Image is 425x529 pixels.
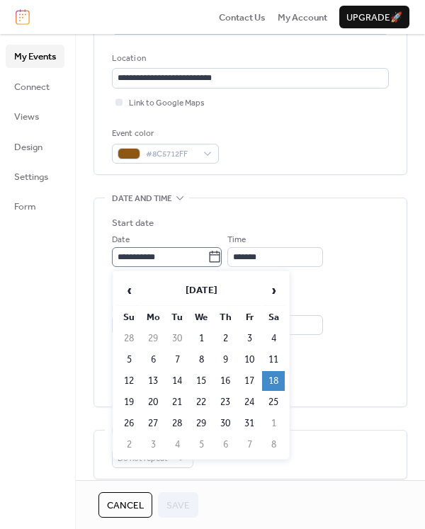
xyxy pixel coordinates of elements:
[112,216,154,230] div: Start date
[346,11,402,25] span: Upgrade 🚀
[112,52,386,66] div: Location
[142,371,164,391] td: 13
[6,195,64,217] a: Form
[190,371,212,391] td: 15
[142,350,164,370] td: 6
[227,233,246,247] span: Time
[278,11,327,25] span: My Account
[166,392,188,412] td: 21
[214,435,237,455] td: 6
[262,329,285,348] td: 4
[238,435,261,455] td: 7
[278,10,327,24] a: My Account
[112,284,148,298] div: End date
[263,276,284,305] span: ›
[142,414,164,433] td: 27
[107,499,144,513] span: Cancel
[262,371,285,391] td: 18
[112,302,130,316] span: Date
[214,350,237,370] td: 9
[262,307,285,327] th: Sa
[118,329,140,348] td: 28
[6,45,64,67] a: My Events
[166,371,188,391] td: 14
[118,276,140,305] span: ‹
[14,170,48,184] span: Settings
[14,50,56,64] span: My Events
[118,371,140,391] td: 12
[112,233,130,247] span: Date
[214,329,237,348] td: 2
[238,307,261,327] th: Fr
[238,392,261,412] td: 24
[238,371,261,391] td: 17
[190,307,212,327] th: We
[214,414,237,433] td: 30
[214,307,237,327] th: Th
[6,105,64,127] a: Views
[190,414,212,433] td: 29
[190,435,212,455] td: 5
[219,11,266,25] span: Contact Us
[118,414,140,433] td: 26
[14,200,36,214] span: Form
[146,147,196,161] span: #8C5712FF
[6,135,64,158] a: Design
[118,435,140,455] td: 2
[166,329,188,348] td: 30
[142,392,164,412] td: 20
[112,423,185,438] span: Recurring event
[238,350,261,370] td: 10
[142,275,261,306] th: [DATE]
[166,414,188,433] td: 28
[118,307,140,327] th: Su
[6,75,64,98] a: Connect
[14,80,50,94] span: Connect
[166,350,188,370] td: 7
[238,329,261,348] td: 3
[166,435,188,455] td: 4
[14,140,42,154] span: Design
[262,350,285,370] td: 11
[262,435,285,455] td: 8
[14,110,39,124] span: Views
[118,350,140,370] td: 5
[118,392,140,412] td: 19
[262,392,285,412] td: 25
[142,307,164,327] th: Mo
[6,165,64,188] a: Settings
[112,192,172,206] span: Date and time
[190,329,212,348] td: 1
[142,329,164,348] td: 29
[214,371,237,391] td: 16
[238,414,261,433] td: 31
[16,9,30,25] img: logo
[112,127,216,141] div: Event color
[339,6,409,28] button: Upgrade🚀
[190,350,212,370] td: 8
[214,392,237,412] td: 23
[190,392,212,412] td: 22
[129,96,205,110] span: Link to Google Maps
[219,10,266,24] a: Contact Us
[262,414,285,433] td: 1
[98,492,152,518] button: Cancel
[166,307,188,327] th: Tu
[142,435,164,455] td: 3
